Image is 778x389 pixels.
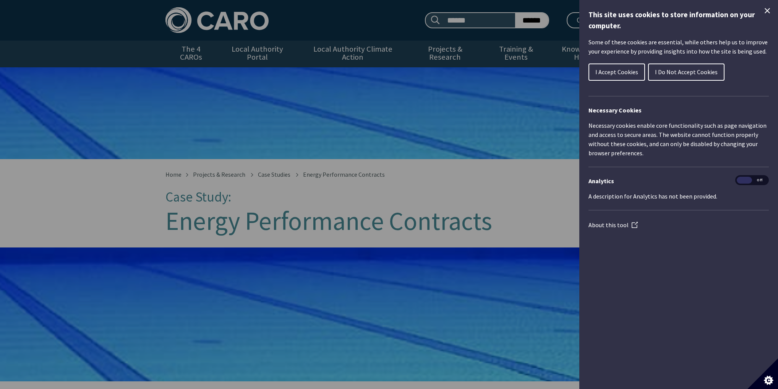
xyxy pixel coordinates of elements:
span: I Accept Cookies [595,68,638,76]
p: Some of these cookies are essential, while others help us to improve your experience by providing... [588,37,769,56]
button: I Accept Cookies [588,63,645,81]
a: About this tool [588,221,638,229]
p: Necessary cookies enable core functionality such as page navigation and access to secure areas. T... [588,121,769,158]
button: Close Cookie Control [763,6,772,15]
button: I Do Not Accept Cookies [648,63,725,81]
span: On [737,177,752,184]
h2: Necessary Cookies [588,106,769,115]
span: I Do Not Accept Cookies [655,68,718,76]
button: Set cookie preferences [747,358,778,389]
span: Off [752,177,767,184]
h1: This site uses cookies to store information on your computer. [588,9,769,31]
h3: Analytics [588,176,769,186]
p: A description for Analytics has not been provided. [588,192,769,201]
